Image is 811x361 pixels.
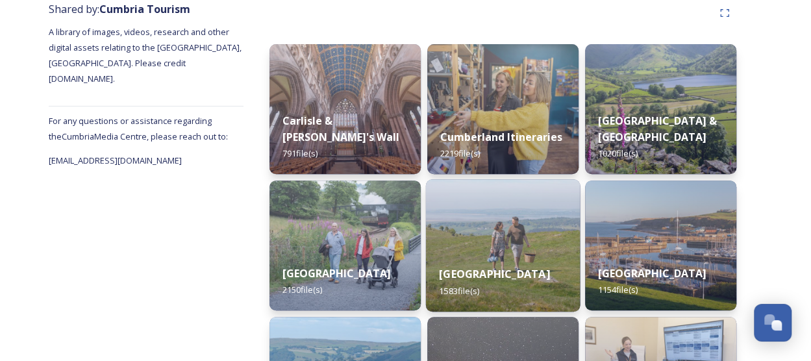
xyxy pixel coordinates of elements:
[598,147,638,159] span: 1020 file(s)
[754,304,792,342] button: Open Chat
[282,114,399,144] strong: Carlisle & [PERSON_NAME]'s Wall
[49,155,182,166] span: [EMAIL_ADDRESS][DOMAIN_NAME]
[282,266,391,280] strong: [GEOGRAPHIC_DATA]
[598,284,638,295] span: 1154 file(s)
[49,2,190,16] span: Shared by:
[282,147,318,159] span: 791 file(s)
[585,44,736,174] img: Hartsop-222.jpg
[598,266,706,280] strong: [GEOGRAPHIC_DATA]
[439,284,479,296] span: 1583 file(s)
[427,44,579,174] img: 8ef860cd-d990-4a0f-92be-bf1f23904a73.jpg
[598,114,717,144] strong: [GEOGRAPHIC_DATA] & [GEOGRAPHIC_DATA]
[99,2,190,16] strong: Cumbria Tourism
[49,115,228,142] span: For any questions or assistance regarding the Cumbria Media Centre, please reach out to:
[269,180,421,310] img: PM204584.jpg
[282,284,322,295] span: 2150 file(s)
[426,179,580,312] img: Grange-over-sands-rail-250.jpg
[269,44,421,174] img: Carlisle-couple-176.jpg
[585,180,736,310] img: Whitehaven-283.jpg
[440,147,480,159] span: 2219 file(s)
[440,130,562,144] strong: Cumberland Itineraries
[439,267,549,281] strong: [GEOGRAPHIC_DATA]
[49,26,243,84] span: A library of images, videos, research and other digital assets relating to the [GEOGRAPHIC_DATA],...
